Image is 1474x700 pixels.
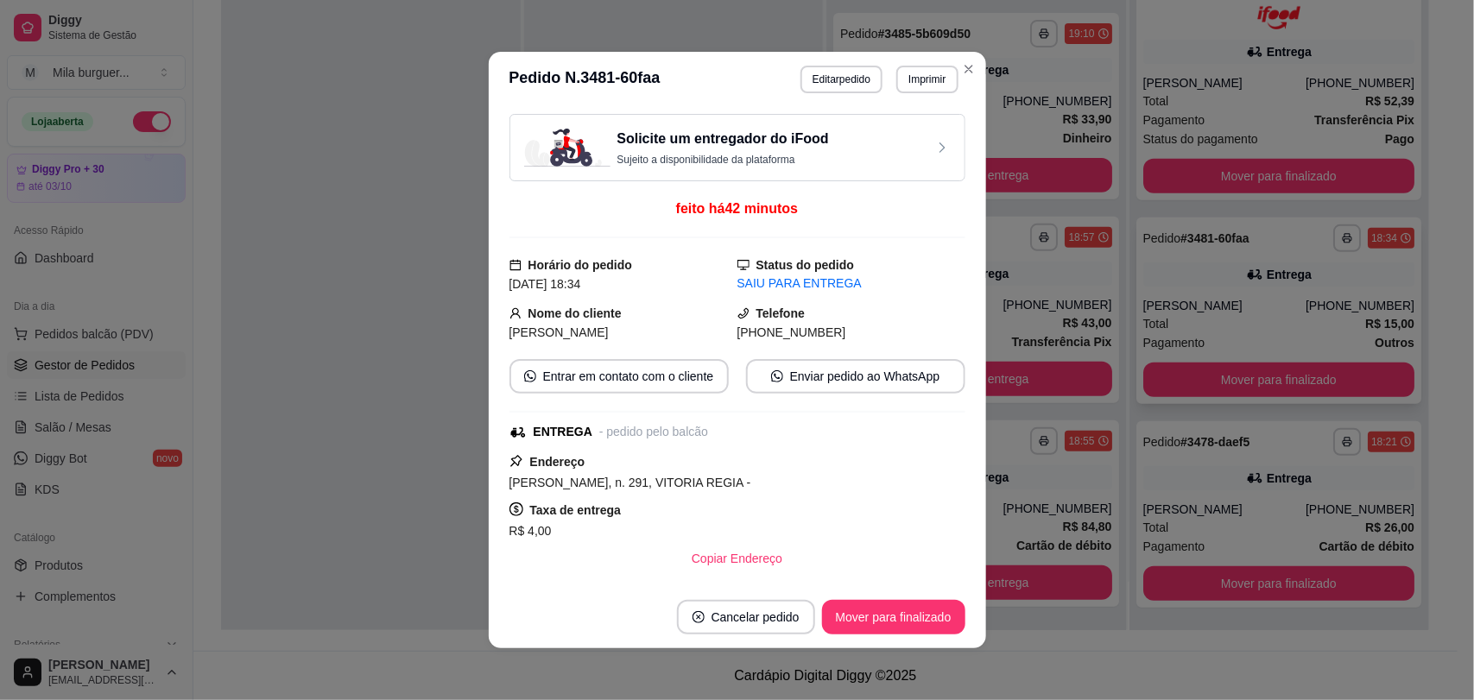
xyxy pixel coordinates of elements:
strong: Taxa de entrega [530,503,622,517]
strong: Horário do pedido [528,258,633,272]
span: dollar [509,502,523,516]
button: Close [955,55,983,83]
span: [PERSON_NAME] [509,325,609,339]
span: close-circle [693,611,705,623]
strong: Telefone [756,306,806,320]
strong: Endereço [530,455,585,469]
span: R$ 4,00 [509,524,552,538]
strong: Nome do cliente [528,306,622,320]
button: Copiar Endereço [678,541,796,576]
strong: Status do pedido [756,258,855,272]
button: whats-appEnviar pedido ao WhatsApp [746,359,965,394]
span: whats-app [771,370,783,382]
span: [PHONE_NUMBER] [737,325,846,339]
span: [PERSON_NAME], n. 291, VITORIA REGIA - [509,476,751,489]
span: whats-app [524,370,536,382]
span: phone [737,307,750,319]
div: SAIU PARA ENTREGA [737,274,965,293]
span: calendar [509,259,522,271]
h3: Pedido N. 3481-60faa [509,66,661,93]
div: - pedido pelo balcão [599,423,708,441]
h3: Solicite um entregador do iFood [617,129,829,149]
button: close-circleCancelar pedido [677,600,815,634]
span: user [509,307,522,319]
button: Editarpedido [800,66,883,93]
span: desktop [737,259,750,271]
button: Mover para finalizado [822,600,965,634]
button: whats-appEntrar em contato com o cliente [509,359,729,394]
span: feito há 42 minutos [676,201,798,216]
p: Sujeito a disponibilidade da plataforma [617,153,829,167]
div: ENTREGA [534,423,592,441]
img: delivery-image [524,129,610,167]
button: Imprimir [896,66,958,93]
span: pushpin [509,454,523,468]
span: [DATE] 18:34 [509,277,581,291]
